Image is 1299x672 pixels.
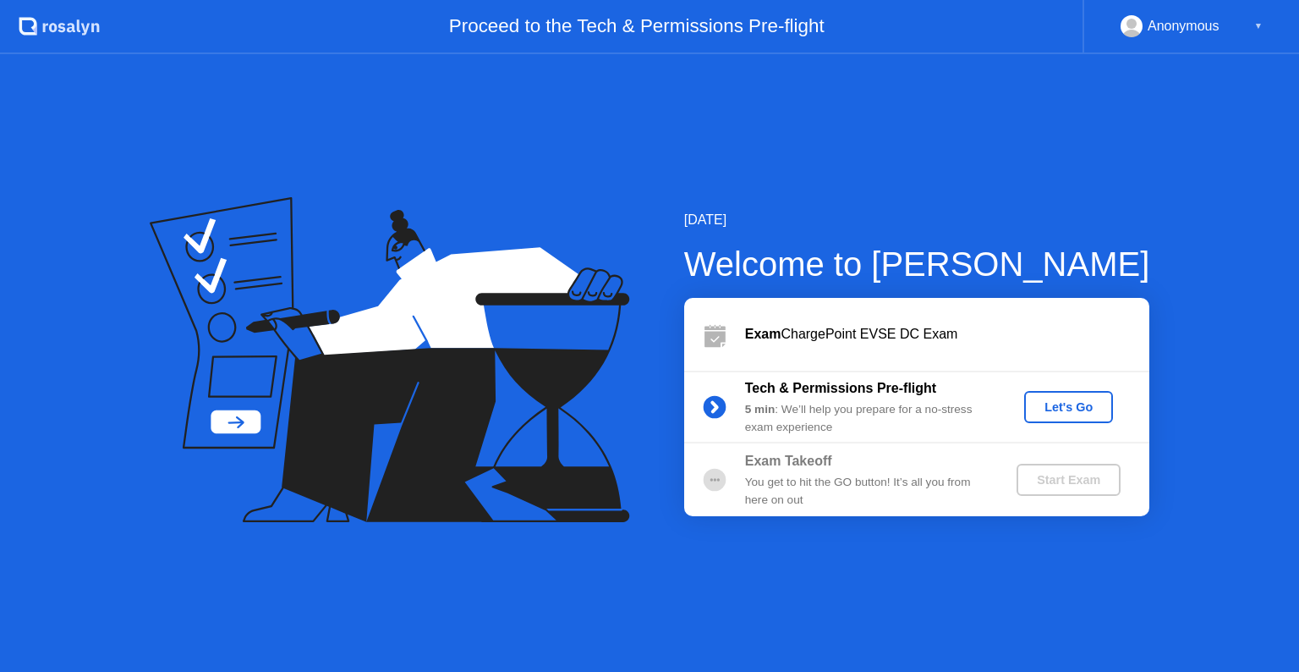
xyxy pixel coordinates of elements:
div: Start Exam [1023,473,1114,487]
div: You get to hit the GO button! It’s all you from here on out [745,474,989,509]
b: Exam [745,327,781,341]
button: Let's Go [1024,391,1113,423]
div: ▼ [1254,15,1263,37]
div: Anonymous [1148,15,1220,37]
div: ChargePoint EVSE DC Exam [745,324,1149,344]
b: Tech & Permissions Pre-flight [745,381,936,395]
div: : We’ll help you prepare for a no-stress exam experience [745,401,989,436]
b: 5 min [745,403,776,416]
button: Start Exam [1017,464,1121,496]
div: [DATE] [684,210,1150,230]
b: Exam Takeoff [745,454,832,468]
div: Welcome to [PERSON_NAME] [684,239,1150,289]
div: Let's Go [1031,400,1106,414]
